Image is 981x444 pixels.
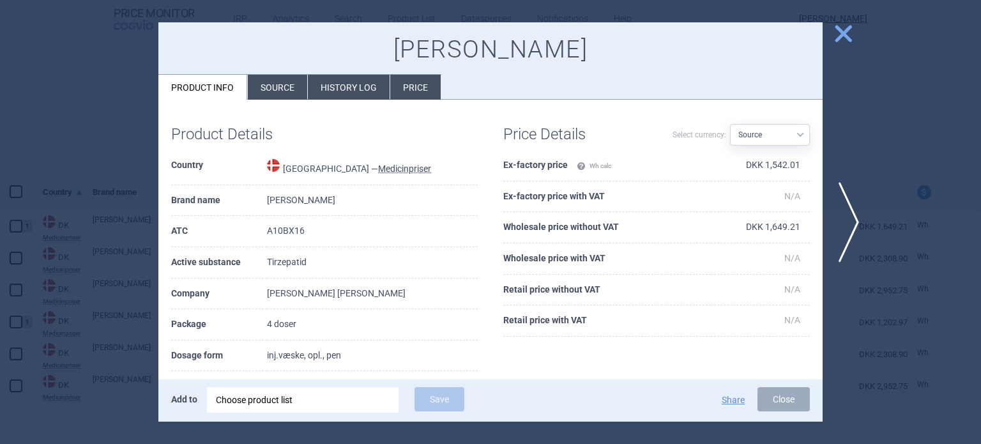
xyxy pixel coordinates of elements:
[267,150,478,185] td: [GEOGRAPHIC_DATA] —
[503,181,711,213] th: Ex-factory price with VAT
[207,387,399,413] div: Choose product list
[722,395,745,404] button: Share
[503,305,711,337] th: Retail price with VAT
[171,35,810,65] h1: [PERSON_NAME]
[784,284,800,295] span: N/A
[171,279,267,310] th: Company
[267,216,478,247] td: A10BX16
[784,191,800,201] span: N/A
[414,387,464,411] button: Save
[171,387,197,411] p: Add to
[171,341,267,372] th: Dosage form
[673,124,726,146] label: Select currency:
[378,164,431,174] abbr: Medicinpriser — Danish Medicine Agency. Erhverv Medicinpriser database for bussines.
[267,309,478,341] td: 4 doser
[248,75,307,100] li: Source
[171,150,267,185] th: Country
[171,185,267,217] th: Brand name
[503,243,711,275] th: Wholesale price with VAT
[711,212,810,243] td: DKK 1,649.21
[784,253,800,263] span: N/A
[267,371,478,402] td: 5 mgd
[390,75,441,100] li: Price
[308,75,390,100] li: History log
[171,371,267,402] th: Dosage strength
[757,387,810,411] button: Close
[503,275,711,306] th: Retail price without VAT
[503,150,711,181] th: Ex-factory price
[711,150,810,181] td: DKK 1,542.01
[171,309,267,341] th: Package
[267,159,280,172] img: Denmark
[267,279,478,310] td: [PERSON_NAME] [PERSON_NAME]
[158,75,247,100] li: Product info
[216,387,390,413] div: Choose product list
[267,185,478,217] td: [PERSON_NAME]
[171,125,324,144] h1: Product Details
[171,247,267,279] th: Active substance
[503,125,657,144] h1: Price Details
[267,341,478,372] td: inj.væske, opl., pen
[577,162,611,169] span: Wh calc
[784,315,800,325] span: N/A
[171,216,267,247] th: ATC
[267,247,478,279] td: Tirzepatid
[503,212,711,243] th: Wholesale price without VAT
